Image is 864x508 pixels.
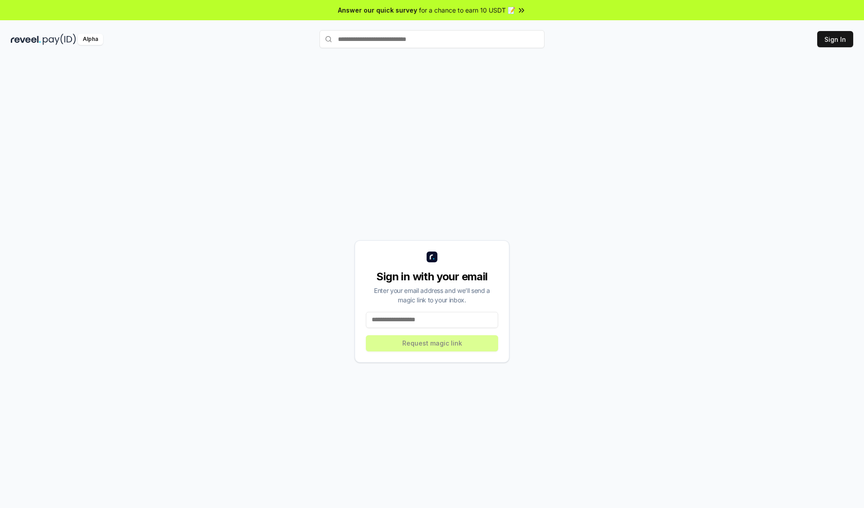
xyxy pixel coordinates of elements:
div: Enter your email address and we’ll send a magic link to your inbox. [366,286,498,305]
img: reveel_dark [11,34,41,45]
div: Alpha [78,34,103,45]
div: Sign in with your email [366,270,498,284]
span: for a chance to earn 10 USDT 📝 [419,5,515,15]
button: Sign In [817,31,853,47]
span: Answer our quick survey [338,5,417,15]
img: logo_small [427,252,437,262]
img: pay_id [43,34,76,45]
